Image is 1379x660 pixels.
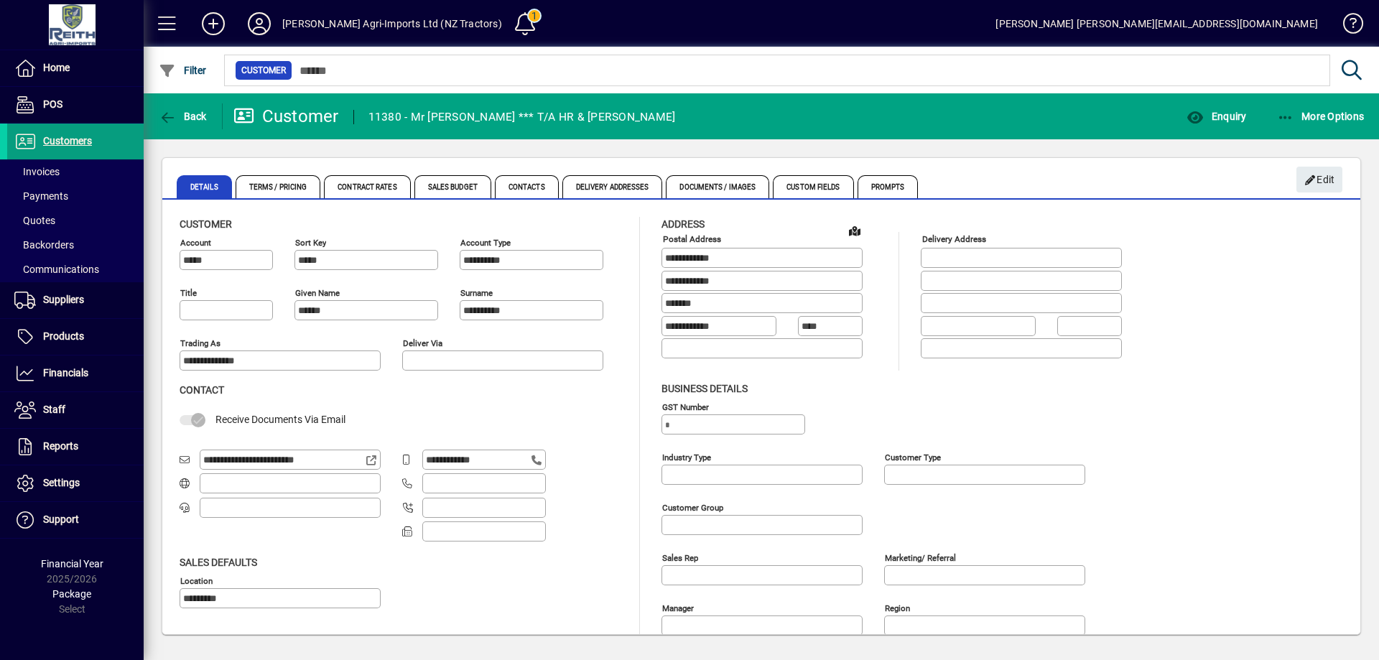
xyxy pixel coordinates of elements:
span: More Options [1277,111,1365,122]
a: Payments [7,184,144,208]
span: Home [43,62,70,73]
span: Package [52,588,91,600]
span: Invoices [14,166,60,177]
span: Contract Rates [324,175,410,198]
mat-label: Region [885,603,910,613]
mat-label: Customer type [885,452,941,462]
mat-label: Marketing/ Referral [885,552,956,562]
a: Quotes [7,208,144,233]
button: Enquiry [1183,103,1250,129]
a: Knowledge Base [1332,3,1361,50]
mat-label: Customer group [662,502,723,512]
span: Backorders [14,239,74,251]
a: Communications [7,257,144,282]
span: Business details [661,383,748,394]
mat-label: Deliver via [403,338,442,348]
a: Home [7,50,144,86]
span: Contacts [495,175,559,198]
span: Customer [180,218,232,230]
a: Financials [7,355,144,391]
span: Customers [43,135,92,147]
span: Quotes [14,215,55,226]
mat-label: Sort key [295,238,326,248]
button: More Options [1273,103,1368,129]
span: Financials [43,367,88,378]
mat-label: Industry type [662,452,711,462]
span: Financial Year [41,558,103,570]
span: Custom Fields [773,175,853,198]
a: View on map [843,219,866,242]
span: Reports [43,440,78,452]
a: Suppliers [7,282,144,318]
button: Add [190,11,236,37]
a: Products [7,319,144,355]
mat-label: Surname [460,288,493,298]
div: [PERSON_NAME] [PERSON_NAME][EMAIL_ADDRESS][DOMAIN_NAME] [995,12,1318,35]
a: Invoices [7,159,144,184]
a: Reports [7,429,144,465]
a: Backorders [7,233,144,257]
span: Address [661,218,705,230]
span: Customer [241,63,286,78]
span: Communications [14,264,99,275]
mat-label: Manager [662,603,694,613]
mat-label: Title [180,288,197,298]
app-page-header-button: Back [144,103,223,129]
button: Profile [236,11,282,37]
mat-label: Location [180,575,213,585]
span: Staff [43,404,65,415]
span: Details [177,175,232,198]
span: Back [159,111,207,122]
mat-label: Trading as [180,338,220,348]
div: 11380 - Mr [PERSON_NAME] *** T/A HR & [PERSON_NAME] [368,106,676,129]
button: Back [155,103,210,129]
span: Contact [180,384,224,396]
span: Products [43,330,84,342]
span: Suppliers [43,294,84,305]
span: Prompts [858,175,919,198]
span: Payments [14,190,68,202]
a: Settings [7,465,144,501]
span: Edit [1304,168,1335,192]
a: Staff [7,392,144,428]
span: Enquiry [1187,111,1246,122]
span: Terms / Pricing [236,175,321,198]
span: Settings [43,477,80,488]
mat-label: Account Type [460,238,511,248]
span: Support [43,513,79,525]
span: Sales defaults [180,557,257,568]
span: Documents / Images [666,175,769,198]
span: POS [43,98,62,110]
span: Receive Documents Via Email [215,414,345,425]
span: Filter [159,65,207,76]
a: POS [7,87,144,123]
a: Support [7,502,144,538]
button: Edit [1296,167,1342,192]
mat-label: Account [180,238,211,248]
mat-label: GST Number [662,401,709,412]
mat-label: Sales rep [662,552,698,562]
button: Filter [155,57,210,83]
mat-label: Given name [295,288,340,298]
span: Delivery Addresses [562,175,663,198]
div: [PERSON_NAME] Agri-Imports Ltd (NZ Tractors) [282,12,502,35]
div: Customer [233,105,339,128]
span: Sales Budget [414,175,491,198]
